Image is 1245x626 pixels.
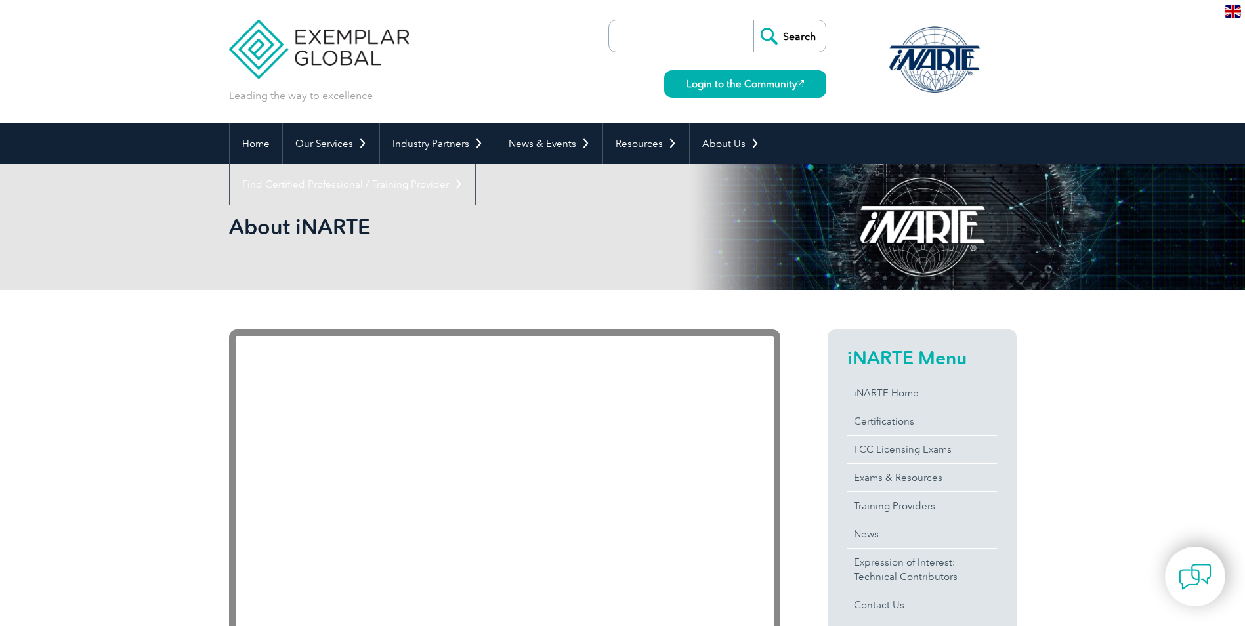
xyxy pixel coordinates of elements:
a: Contact Us [847,591,997,619]
h2: About iNARTE [229,217,780,238]
img: contact-chat.png [1179,560,1212,593]
a: Find Certified Professional / Training Provider [230,164,475,205]
h2: iNARTE Menu [847,347,997,368]
a: About Us [690,123,772,164]
p: Leading the way to excellence [229,89,373,103]
a: Certifications [847,407,997,435]
a: Our Services [283,123,379,164]
a: Industry Partners [380,123,496,164]
a: Expression of Interest:Technical Contributors [847,549,997,591]
a: Exams & Resources [847,464,997,491]
img: open_square.png [797,80,804,87]
input: Search [753,20,826,52]
img: en [1225,5,1241,18]
a: Resources [603,123,689,164]
a: Login to the Community [664,70,826,98]
a: iNARTE Home [847,379,997,407]
a: FCC Licensing Exams [847,436,997,463]
a: Training Providers [847,492,997,520]
a: Home [230,123,282,164]
a: News [847,520,997,548]
a: News & Events [496,123,602,164]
